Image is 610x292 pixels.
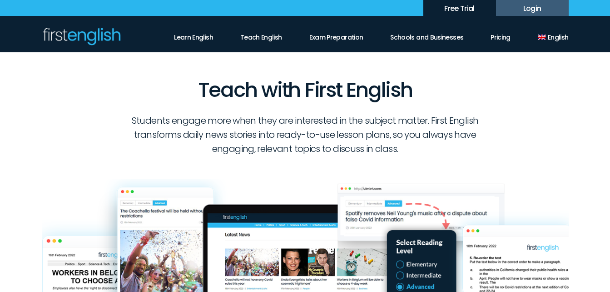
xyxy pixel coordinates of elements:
[240,27,282,42] a: Teach English
[124,114,486,156] p: Students engage more when they are interested in the subject matter. First English transforms dai...
[390,27,463,42] a: Schools and Businesses
[548,33,569,41] span: English
[309,27,363,42] a: Exam Preparation
[42,52,569,105] h1: Teach with First English
[491,27,511,42] a: Pricing
[174,27,213,42] a: Learn English
[538,27,569,42] a: English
